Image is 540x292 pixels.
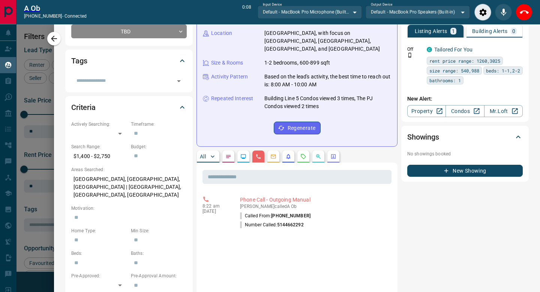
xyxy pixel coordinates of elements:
[516,4,532,21] div: End Call
[277,222,304,227] span: 5144662292
[71,98,187,116] div: Criteria
[486,67,520,74] span: beds: 1-1,2-2
[300,154,306,160] svg: Requests
[407,53,412,58] svg: Push Notification Only
[211,29,232,37] p: Location
[71,101,96,113] h2: Criteria
[407,95,523,103] p: New Alert:
[211,59,243,67] p: Size & Rooms
[240,212,310,219] p: Called From:
[429,57,500,65] span: rent price range: 1260,3025
[434,47,472,53] a: Tailored For You
[71,205,187,212] p: Motivation:
[264,95,391,110] p: Building Line 5 Condos viewed 3 times, The PJ Condos viewed 2 times
[371,2,392,7] label: Output Device
[264,29,391,53] p: [GEOGRAPHIC_DATA], with focus on [GEOGRAPHIC_DATA], [GEOGRAPHIC_DATA], [GEOGRAPHIC_DATA], and [GE...
[71,227,127,234] p: Home Type:
[71,272,127,279] p: Pre-Approved:
[240,196,388,204] p: Phone Call - Outgoing Manual
[202,209,229,214] p: [DATE]
[131,143,187,150] p: Budget:
[264,59,330,67] p: 1-2 bedrooms, 600-899 sqft
[131,121,187,128] p: Timeframe:
[452,29,455,34] p: 1
[474,4,491,21] div: Audio Settings
[263,2,282,7] label: Input Device
[264,73,391,89] p: Based on the lead's activity, the best time to reach out is: 8:00 AM - 10:00 AM
[71,24,187,38] div: TBD
[472,29,508,34] p: Building Alerts
[24,4,87,13] h2: A Ob
[240,221,304,228] p: Number Called:
[200,154,206,159] p: All
[445,105,484,117] a: Condos
[407,46,422,53] p: Off
[407,165,523,177] button: New Showing
[202,203,229,209] p: 8:22 am
[131,250,187,257] p: Baths:
[315,154,321,160] svg: Opportunities
[240,154,246,160] svg: Lead Browsing Activity
[429,77,461,84] span: bathrooms: 1
[71,55,87,67] h2: Tags
[330,154,336,160] svg: Agent Actions
[131,272,187,279] p: Pre-Approval Amount:
[407,151,523,157] p: No showings booked
[211,95,253,102] p: Repeated Interest
[71,121,127,128] p: Actively Searching:
[274,122,321,134] button: Regenerate
[271,213,310,218] span: [PHONE_NUMBER]
[131,227,187,234] p: Min Size:
[427,47,432,52] div: condos.ca
[71,166,187,173] p: Areas Searched:
[174,76,184,86] button: Open
[407,131,439,143] h2: Showings
[495,4,512,21] div: Mute
[225,154,231,160] svg: Notes
[255,154,261,160] svg: Calls
[71,52,187,70] div: Tags
[242,4,251,21] p: 0:08
[211,73,248,81] p: Activity Pattern
[270,154,276,160] svg: Emails
[240,204,388,209] p: [PERSON_NAME] called A Ob
[71,143,127,150] p: Search Range:
[407,105,446,117] a: Property
[71,250,127,257] p: Beds:
[512,29,515,34] p: 0
[64,14,87,19] span: connected
[24,13,87,20] p: [PHONE_NUMBER] -
[258,6,362,18] div: Default - MacBook Pro Microphone (Built-in)
[484,105,523,117] a: Mr.Loft
[71,150,127,163] p: $1,400 - $2,750
[285,154,291,160] svg: Listing Alerts
[366,6,470,18] div: Default - MacBook Pro Speakers (Built-in)
[407,128,523,146] div: Showings
[71,173,187,201] p: [GEOGRAPHIC_DATA], [GEOGRAPHIC_DATA], [GEOGRAPHIC_DATA] | [GEOGRAPHIC_DATA], [GEOGRAPHIC_DATA], [...
[415,29,447,34] p: Listing Alerts
[429,67,479,74] span: size range: 540,988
